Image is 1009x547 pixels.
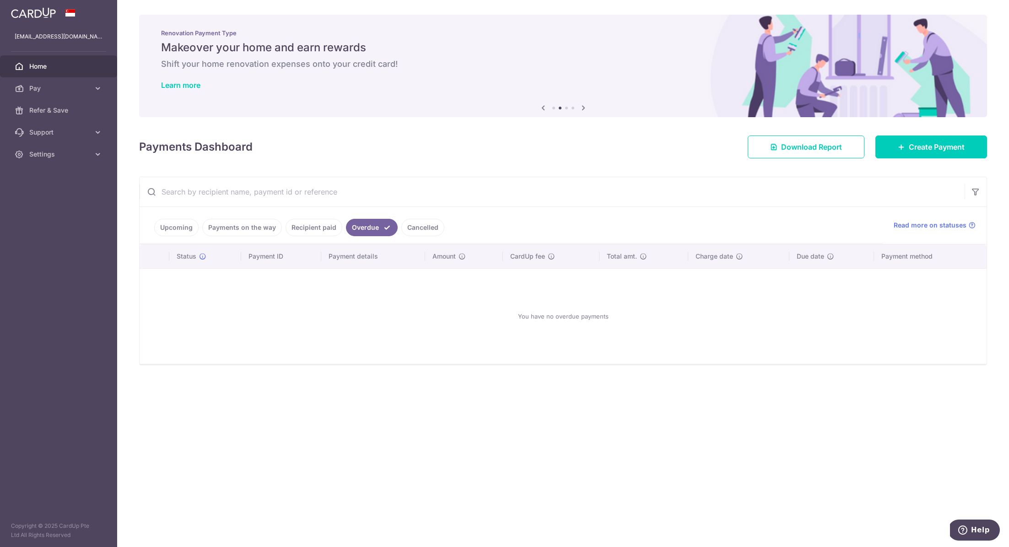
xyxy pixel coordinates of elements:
span: Pay [29,84,90,93]
img: CardUp [11,7,56,18]
h5: Makeover your home and earn rewards [161,40,965,55]
h4: Payments Dashboard [139,139,253,155]
span: Charge date [696,252,733,261]
a: Cancelled [401,219,444,236]
span: Download Report [781,141,842,152]
span: CardUp fee [510,252,545,261]
input: Search by recipient name, payment id or reference [140,177,965,206]
h6: Shift your home renovation expenses onto your credit card! [161,59,965,70]
span: Create Payment [909,141,965,152]
a: Payments on the way [202,219,282,236]
a: Download Report [748,135,864,158]
span: Read more on statuses [894,221,966,230]
div: You have no overdue payments [151,276,976,357]
a: Create Payment [875,135,987,158]
iframe: Opens a widget where you can find more information [950,520,1000,542]
span: Settings [29,150,90,159]
th: Payment method [874,244,987,268]
span: Refer & Save [29,106,90,115]
a: Recipient paid [286,219,342,236]
span: Status [177,252,196,261]
p: [EMAIL_ADDRESS][DOMAIN_NAME] [15,32,103,41]
p: Renovation Payment Type [161,29,965,37]
th: Payment details [321,244,425,268]
img: Renovation banner [139,15,987,117]
span: Amount [432,252,456,261]
a: Read more on statuses [894,221,976,230]
a: Overdue [346,219,398,236]
span: Home [29,62,90,71]
a: Learn more [161,81,200,90]
span: Support [29,128,90,137]
span: Total amt. [607,252,637,261]
span: Due date [797,252,824,261]
th: Payment ID [241,244,321,268]
a: Upcoming [154,219,199,236]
